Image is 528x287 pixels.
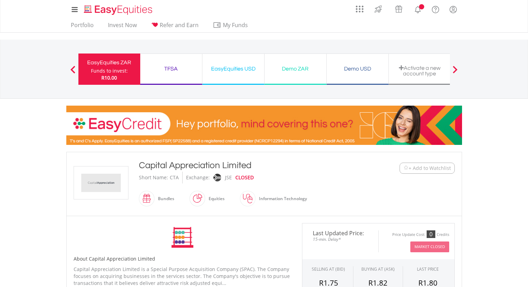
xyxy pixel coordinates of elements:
div: JSE [225,172,232,183]
img: EasyCredit Promotion Banner [66,106,462,145]
img: Watchlist [403,165,409,171]
a: FAQ's and Support [427,2,444,16]
img: vouchers-v2.svg [393,3,404,15]
span: BUYING AT (ASK) [361,266,395,272]
span: My Funds [213,20,258,30]
img: EQU.ZA.CTA.png [75,166,127,199]
img: grid-menu-icon.svg [356,5,363,13]
span: Last Updated Price: [308,230,373,236]
div: Information Technology [255,190,307,207]
a: Refer and Earn [148,22,201,32]
div: Bundles [154,190,174,207]
p: Capital Appreciation Limited is a Special Purpose Acquisition Company (SPAC). The Company focuses... [74,266,292,287]
div: EasyEquities ZAR [83,58,136,67]
img: jse.png [213,174,221,181]
a: Portfolio [68,22,97,32]
div: Activate a new account type [393,65,446,76]
div: Credits [437,232,449,237]
div: Exchange: [186,172,210,183]
span: 15-min. Delay* [308,236,373,243]
button: Watchlist + Add to Watchlist [400,163,455,174]
div: Equities [205,190,225,207]
div: Price Update Cost: [392,232,425,237]
a: Invest Now [105,22,140,32]
div: Funds to invest: [91,67,128,74]
a: My Profile [444,2,462,17]
a: Home page [81,2,155,16]
span: + Add to Watchlist [409,165,451,172]
div: CTA [170,172,179,183]
div: SELLING AT (BID) [312,266,345,272]
a: Vouchers [388,2,409,15]
h5: About Capital Appreciation Limited [74,255,292,262]
div: EasyEquities USD [207,64,260,74]
span: Refer and Earn [160,21,199,29]
a: Notifications [409,2,427,16]
span: R10.00 [101,74,117,81]
div: Demo USD [331,64,384,74]
a: AppsGrid [351,2,368,13]
div: LAST PRICE [417,266,439,272]
div: CLOSED [235,172,254,183]
img: thrive-v2.svg [372,3,384,15]
button: Market Closed [410,241,449,252]
div: Demo ZAR [269,64,322,74]
div: Short Name: [139,172,168,183]
div: Capital Appreciation Limited [139,159,357,172]
div: TFSA [144,64,198,74]
div: 0 [427,230,435,238]
img: EasyEquities_Logo.png [83,4,155,16]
